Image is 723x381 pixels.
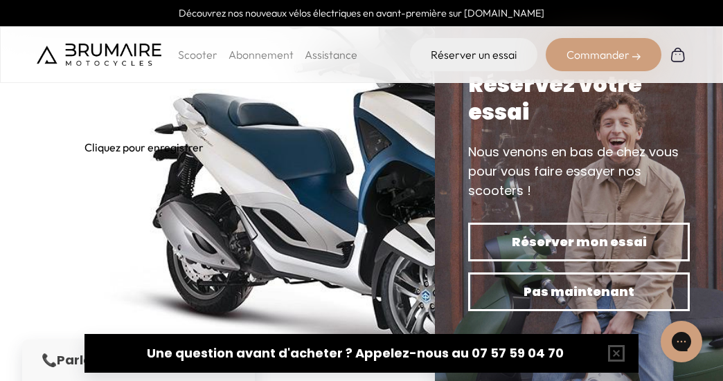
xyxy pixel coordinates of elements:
a: Cliquez pour enregistrer [84,139,204,156]
a: Abonnement [229,48,294,62]
a: Assistance [305,48,357,62]
img: Panier [670,46,686,63]
p: Scooter [178,46,217,63]
img: right-arrow-2.png [632,53,641,61]
img: Brumaire Motocycles [37,44,161,66]
div: Commander [546,38,661,71]
a: Réserver un essai [410,38,537,71]
iframe: Gorgias live chat messenger [654,316,709,367]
